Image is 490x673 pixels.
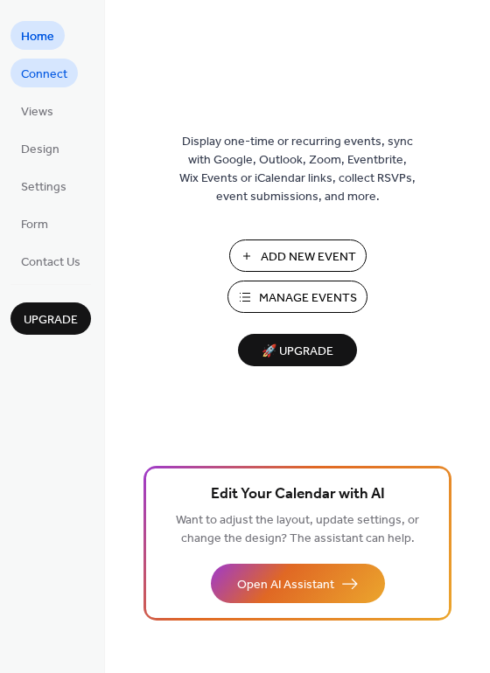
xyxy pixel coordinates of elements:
span: Views [21,103,53,121]
span: Form [21,216,48,234]
button: Manage Events [227,281,367,313]
span: Design [21,141,59,159]
a: Form [10,209,59,238]
span: Settings [21,178,66,197]
span: Home [21,28,54,46]
span: Add New Event [261,248,356,267]
a: Connect [10,59,78,87]
span: Upgrade [24,311,78,330]
span: Want to adjust the layout, update settings, or change the design? The assistant can help. [176,509,419,551]
span: Contact Us [21,253,80,272]
button: Add New Event [229,239,367,272]
a: Views [10,96,64,125]
button: 🚀 Upgrade [238,334,357,366]
a: Settings [10,171,77,200]
span: Display one-time or recurring events, sync with Google, Outlook, Zoom, Eventbrite, Wix Events or ... [179,133,416,206]
span: Manage Events [259,289,357,308]
span: Edit Your Calendar with AI [211,482,385,507]
span: 🚀 Upgrade [248,340,346,364]
button: Upgrade [10,302,91,335]
a: Home [10,21,65,50]
a: Design [10,134,70,163]
span: Open AI Assistant [237,576,334,594]
button: Open AI Assistant [211,564,385,603]
a: Contact Us [10,246,91,275]
span: Connect [21,66,67,84]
